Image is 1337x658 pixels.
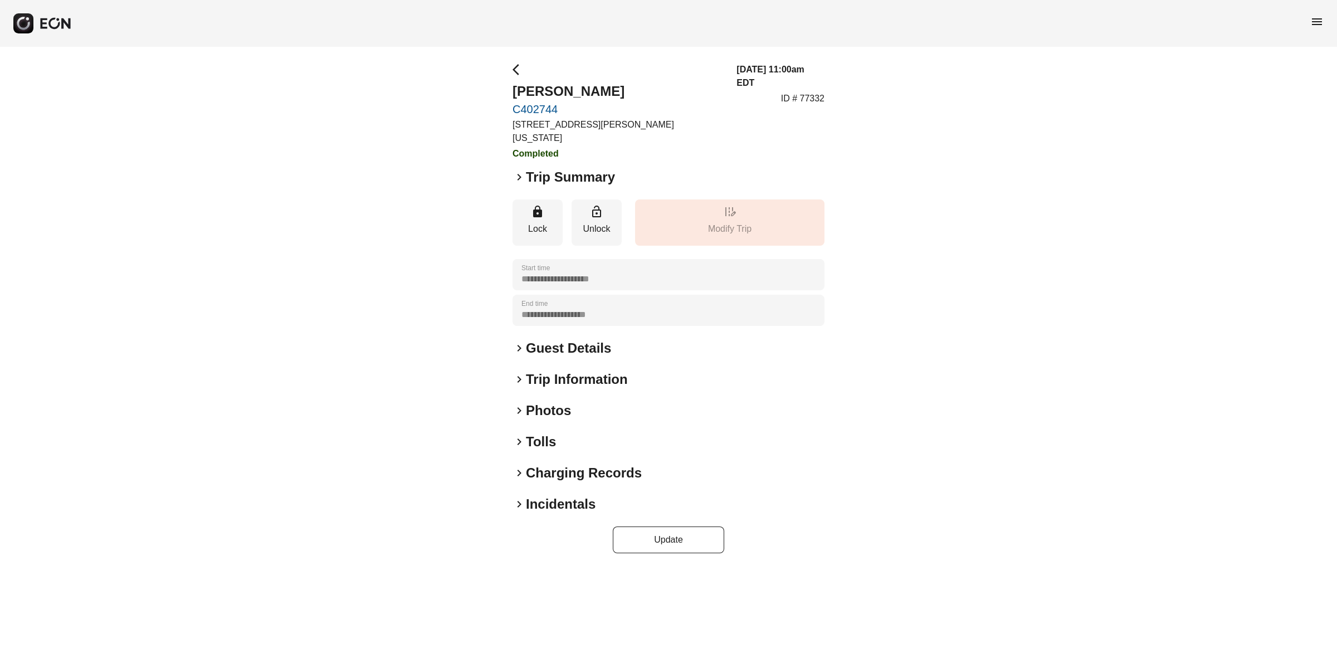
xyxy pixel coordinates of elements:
h3: [DATE] 11:00am EDT [736,63,824,90]
span: keyboard_arrow_right [513,435,526,449]
p: Lock [518,222,557,236]
button: Lock [513,199,563,246]
button: Update [613,527,724,553]
h2: Incidentals [526,495,596,513]
p: [STREET_ADDRESS][PERSON_NAME][US_STATE] [513,118,723,145]
span: lock_open [590,205,603,218]
a: C402744 [513,103,723,116]
span: keyboard_arrow_right [513,373,526,386]
span: arrow_back_ios [513,63,526,76]
h2: Charging Records [526,464,642,482]
h2: [PERSON_NAME] [513,82,723,100]
p: ID # 77332 [781,92,824,105]
span: keyboard_arrow_right [513,342,526,355]
span: lock [531,205,544,218]
p: Unlock [577,222,616,236]
h2: Trip Information [526,371,628,388]
button: Unlock [572,199,622,246]
span: keyboard_arrow_right [513,170,526,184]
h2: Guest Details [526,339,611,357]
span: menu [1310,15,1324,28]
h3: Completed [513,147,723,160]
span: keyboard_arrow_right [513,498,526,511]
span: keyboard_arrow_right [513,404,526,417]
h2: Photos [526,402,571,420]
h2: Trip Summary [526,168,615,186]
span: keyboard_arrow_right [513,466,526,480]
h2: Tolls [526,433,556,451]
